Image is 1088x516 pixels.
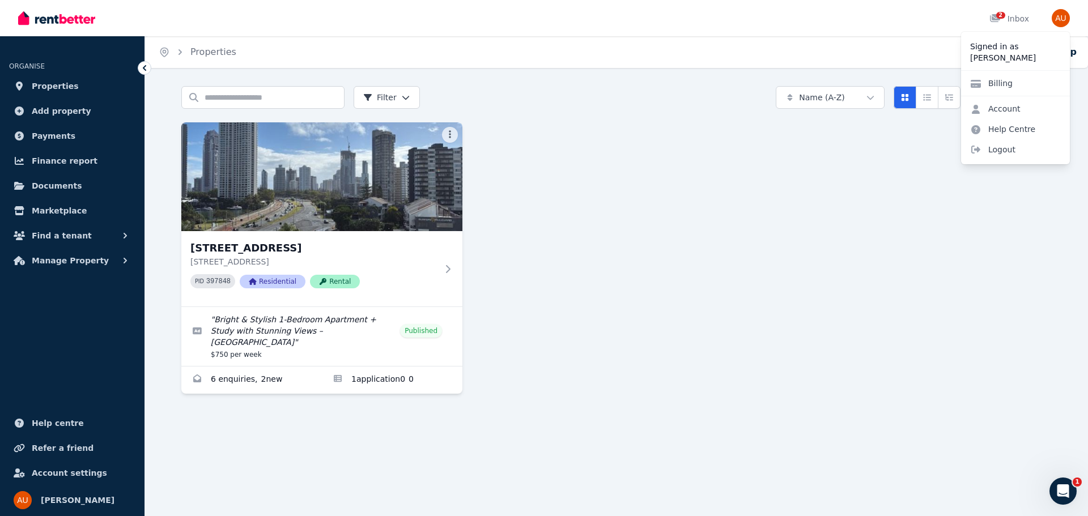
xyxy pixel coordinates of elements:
[32,416,84,430] span: Help centre
[354,86,420,109] button: Filter
[32,466,107,480] span: Account settings
[32,179,82,193] span: Documents
[9,462,135,484] a: Account settings
[41,493,114,507] span: [PERSON_NAME]
[32,204,87,218] span: Marketplace
[181,122,462,306] a: 3422 Surfers Paradise Blvd, Surfers Paradise[STREET_ADDRESS][STREET_ADDRESS]PID 397848Residential...
[240,275,305,288] span: Residential
[1073,477,1082,487] span: 1
[9,249,135,272] button: Manage Property
[9,412,135,434] a: Help centre
[961,73,1022,93] a: Billing
[181,307,462,366] a: Edit listing: Bright & Stylish 1-Bedroom Apartment + Study with Stunning Views – Golden Gate
[32,254,109,267] span: Manage Property
[776,86,885,109] button: Name (A-Z)
[32,129,75,143] span: Payments
[9,224,135,247] button: Find a tenant
[9,150,135,172] a: Finance report
[195,278,204,284] small: PID
[9,125,135,147] a: Payments
[989,13,1029,24] div: Inbox
[190,46,236,57] a: Properties
[938,86,960,109] button: Expanded list view
[181,366,322,394] a: Enquiries for 3422 Surfers Paradise Blvd, Surfers Paradise
[9,75,135,97] a: Properties
[190,240,437,256] h3: [STREET_ADDRESS]
[961,119,1044,139] a: Help Centre
[363,92,397,103] span: Filter
[145,36,250,68] nav: Breadcrumb
[32,79,79,93] span: Properties
[32,104,91,118] span: Add property
[18,10,95,27] img: RentBetter
[961,139,1070,160] span: Logout
[970,41,1061,52] p: Signed in as
[9,437,135,459] a: Refer a friend
[9,199,135,222] a: Marketplace
[1052,9,1070,27] img: Ash Uchil
[32,154,97,168] span: Finance report
[799,92,845,103] span: Name (A-Z)
[916,86,938,109] button: Compact list view
[1049,477,1077,505] iframe: Intercom live chat
[894,86,960,109] div: View options
[206,278,231,285] code: 397848
[894,86,916,109] button: Card view
[322,366,462,394] a: Applications for 3422 Surfers Paradise Blvd, Surfers Paradise
[9,174,135,197] a: Documents
[996,12,1005,19] span: 2
[32,441,93,455] span: Refer a friend
[9,62,45,70] span: ORGANISE
[970,52,1061,63] p: [PERSON_NAME]
[961,99,1030,119] a: Account
[181,122,462,231] img: 3422 Surfers Paradise Blvd, Surfers Paradise
[442,127,458,143] button: More options
[190,256,437,267] p: [STREET_ADDRESS]
[32,229,92,242] span: Find a tenant
[14,491,32,509] img: Ash Uchil
[310,275,360,288] span: Rental
[9,100,135,122] a: Add property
